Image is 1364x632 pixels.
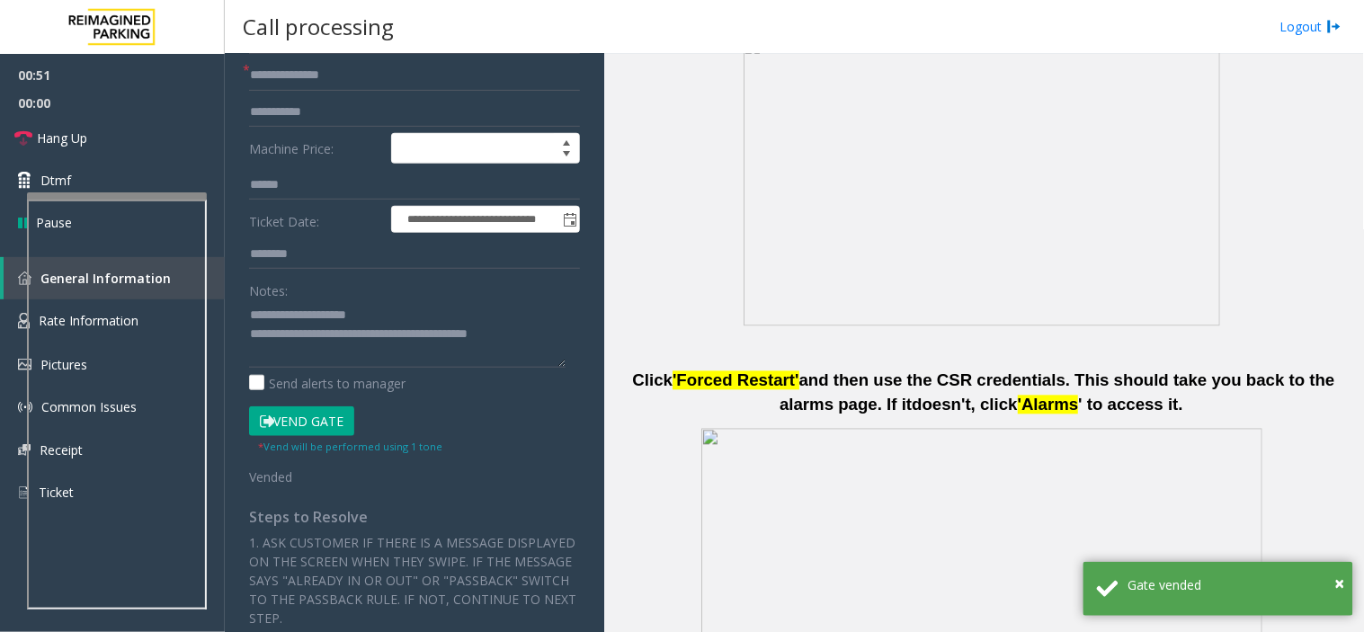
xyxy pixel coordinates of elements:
[971,396,1018,414] span: , click
[912,396,971,414] span: doesn't
[249,275,288,300] label: Notes:
[249,374,406,393] label: Send alerts to manager
[673,371,799,390] span: 'Forced Restart'
[18,485,30,501] img: 'icon'
[18,313,30,329] img: 'icon'
[234,4,403,49] h3: Call processing
[1280,17,1342,36] a: Logout
[258,440,442,453] small: Vend will be performed using 1 tone
[18,400,32,414] img: 'icon'
[1078,396,1182,414] span: ' to access it.
[554,134,579,148] span: Increase value
[780,371,1335,414] span: and then use the CSR credentials. This should take you back to the alarms page. If it
[249,509,580,526] h4: Steps to Resolve
[40,171,71,190] span: Dtmf
[554,148,579,163] span: Decrease value
[18,271,31,285] img: 'icon'
[37,129,87,147] span: Hang Up
[4,257,225,299] a: General Information
[1335,571,1345,595] span: ×
[245,206,387,233] label: Ticket Date:
[632,371,673,390] span: Click
[249,468,292,485] span: Vended
[18,359,31,370] img: 'icon'
[245,133,387,164] label: Machine Price:
[1327,17,1342,36] img: logout
[1128,575,1340,594] div: Gate vended
[559,207,579,232] span: Toggle popup
[249,406,354,437] button: Vend Gate
[1018,396,1079,414] span: 'Alarms
[1335,570,1345,597] button: Close
[18,444,31,456] img: 'icon'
